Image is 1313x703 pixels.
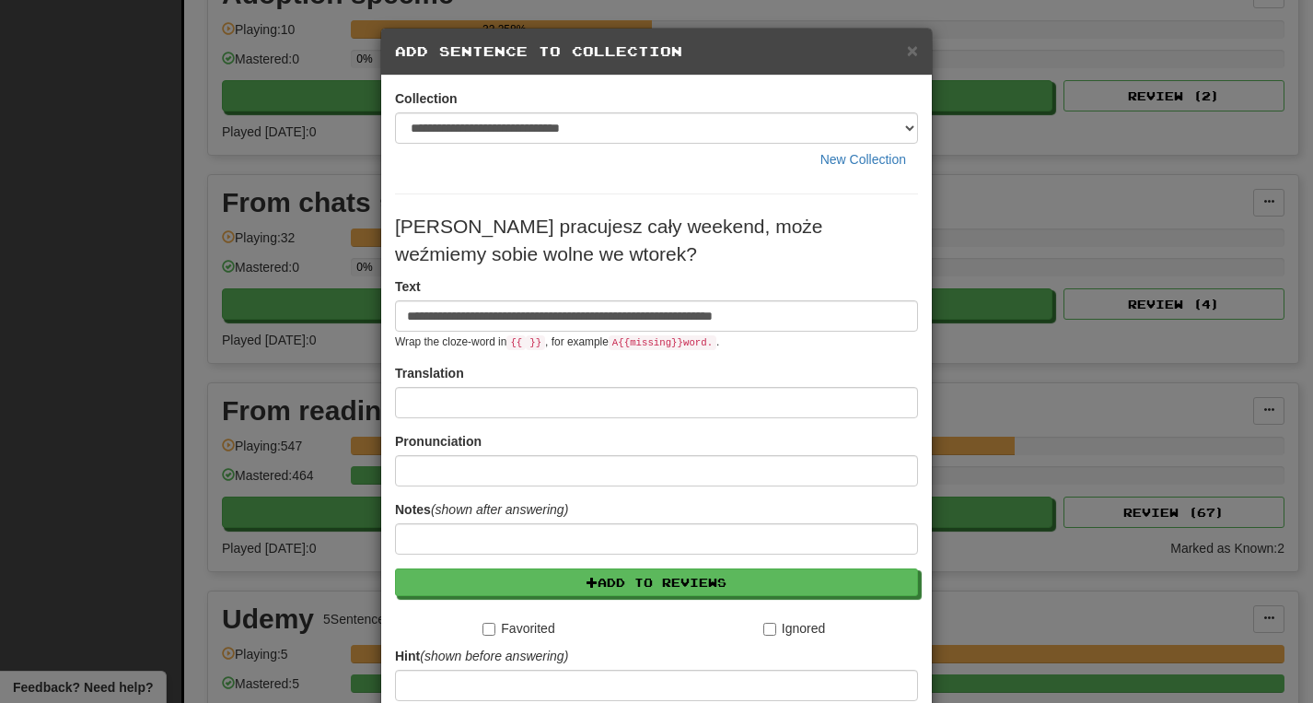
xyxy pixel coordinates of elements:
[431,502,568,517] em: (shown after answering)
[482,619,554,638] label: Favorited
[395,277,421,296] label: Text
[808,144,918,175] button: New Collection
[506,335,526,350] code: {{
[395,432,482,451] label: Pronunciation
[482,623,495,636] input: Favorited
[763,623,776,636] input: Ignored
[395,42,918,61] h5: Add Sentence to Collection
[609,335,716,350] code: A {{ missing }} word.
[907,40,918,61] span: ×
[395,647,568,665] label: Hint
[526,335,545,350] code: }}
[395,364,464,382] label: Translation
[763,619,825,638] label: Ignored
[907,41,918,60] button: Close
[395,335,719,348] small: Wrap the cloze-word in , for example .
[420,649,568,663] em: (shown before answering)
[395,500,568,519] label: Notes
[395,213,918,268] p: [PERSON_NAME] pracujesz cały weekend, może weźmiemy sobie wolne we wtorek?
[395,568,918,596] button: Add to Reviews
[395,89,458,108] label: Collection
